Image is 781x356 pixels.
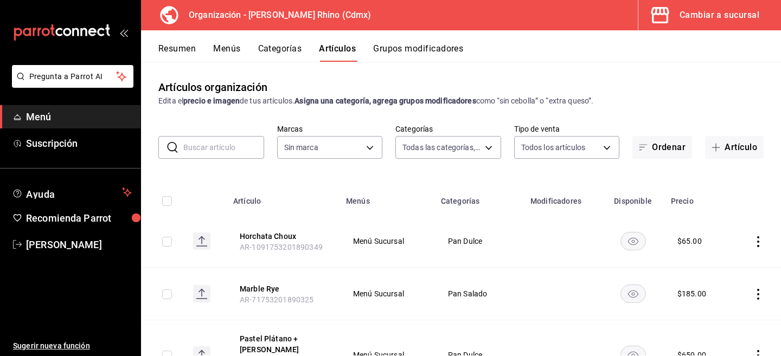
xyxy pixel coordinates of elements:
div: navigation tabs [158,43,781,62]
span: [PERSON_NAME] [26,237,132,252]
span: Todas las categorías, Sin categoría [402,142,481,153]
strong: Asigna una categoría, agrega grupos modificadores [295,96,476,105]
strong: precio e imagen [183,96,240,105]
button: actions [753,289,764,300]
button: availability-product [620,284,646,303]
button: edit-product-location [240,231,327,242]
button: Categorías [258,43,302,62]
span: Todos los artículos [521,142,586,153]
a: Pregunta a Parrot AI [8,79,133,90]
div: Edita el de tus artículos. como “sin cebolla” o “extra queso”. [158,95,764,107]
label: Categorías [395,125,501,133]
span: AR-1091753201890349 [240,243,323,251]
button: Resumen [158,43,196,62]
div: Cambiar a sucursal [680,8,759,23]
span: Pan Salado [448,290,510,297]
span: Recomienda Parrot [26,211,132,225]
th: Disponible [601,180,664,215]
button: open_drawer_menu [119,28,128,37]
button: edit-product-location [240,333,327,355]
th: Precio [664,180,731,215]
div: $ 65.00 [677,236,702,247]
button: actions [753,236,764,247]
th: Artículo [227,180,340,215]
button: Grupos modificadores [373,43,463,62]
button: Ordenar [632,136,692,159]
span: Menú Sucursal [353,237,421,245]
th: Menús [340,180,434,215]
th: Modificadores [524,180,601,215]
div: Artículos organización [158,79,267,95]
input: Buscar artículo [183,137,264,158]
button: Artículos [319,43,356,62]
span: Suscripción [26,136,132,151]
th: Categorías [434,180,524,215]
span: Sin marca [284,142,318,153]
button: Artículo [705,136,764,159]
span: AR-71753201890325 [240,295,314,304]
span: Menú Sucursal [353,290,421,297]
label: Tipo de venta [514,125,620,133]
span: Pan Dulce [448,237,510,245]
button: availability-product [620,232,646,250]
label: Marcas [277,125,383,133]
button: edit-product-location [240,283,327,294]
div: $ 185.00 [677,288,706,299]
span: Sugerir nueva función [13,340,132,352]
span: Menú [26,109,132,124]
button: Pregunta a Parrot AI [12,65,133,88]
span: Pregunta a Parrot AI [29,71,117,82]
h3: Organización - [PERSON_NAME] Rhino (Cdmx) [180,9,371,22]
button: Menús [213,43,240,62]
span: Ayuda [26,186,118,199]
